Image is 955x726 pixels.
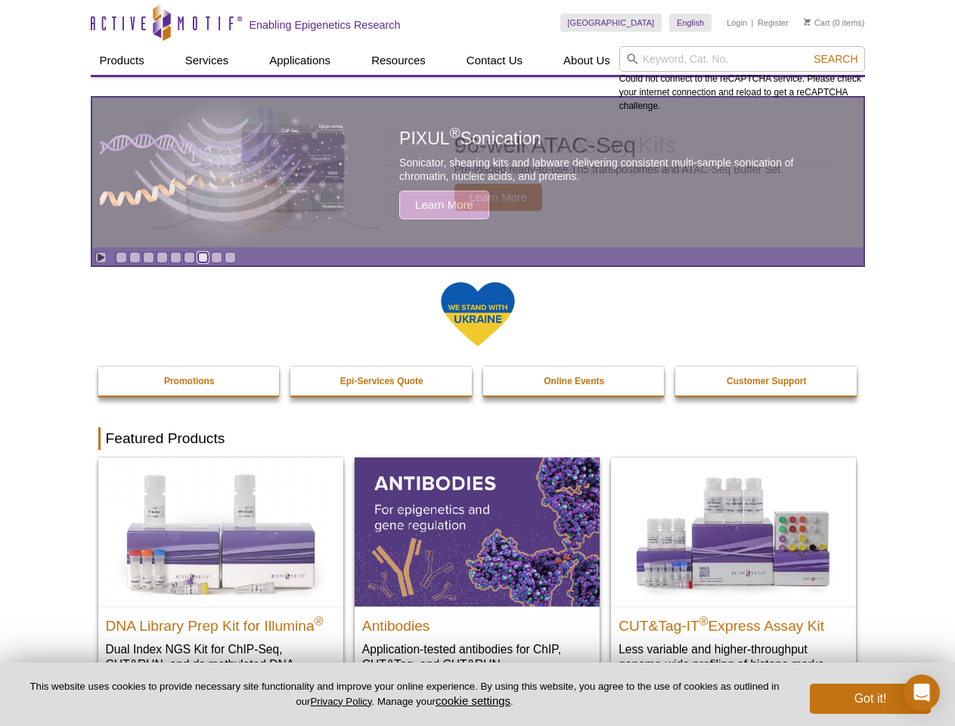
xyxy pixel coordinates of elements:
a: Go to slide 2 [129,252,141,263]
a: Register [758,17,789,28]
button: cookie settings [436,694,510,707]
a: Go to slide 7 [197,252,209,263]
a: Go to slide 5 [170,252,181,263]
a: Privacy Policy [310,696,371,707]
a: Login [727,17,747,28]
a: Customer Support [675,367,858,396]
span: Search [814,53,857,65]
a: Promotions [98,367,281,396]
a: About Us [554,46,619,75]
p: Application-tested antibodies for ChIP, CUT&Tag, and CUT&RUN. [362,641,592,672]
a: Applications [260,46,340,75]
sup: ® [315,614,324,627]
strong: Online Events [544,376,604,386]
p: Less variable and higher-throughput genome-wide profiling of histone marks​. [619,641,848,672]
button: Search [809,52,862,66]
a: Go to slide 4 [157,252,168,263]
a: Contact Us [457,46,532,75]
a: Go to slide 9 [225,252,236,263]
h2: CUT&Tag-IT Express Assay Kit [619,611,848,634]
a: English [669,14,712,32]
a: Go to slide 3 [143,252,154,263]
h2: Featured Products [98,427,857,450]
a: CUT&Tag-IT® Express Assay Kit CUT&Tag-IT®Express Assay Kit Less variable and higher-throughput ge... [611,458,856,687]
a: Toggle autoplay [95,252,107,263]
h2: Antibodies [362,611,592,634]
li: | [752,14,754,32]
strong: Customer Support [727,376,806,386]
a: Services [176,46,238,75]
input: Keyword, Cat. No. [619,46,865,72]
div: Could not connect to the reCAPTCHA service. Please check your internet connection and reload to g... [619,46,865,113]
a: [GEOGRAPHIC_DATA] [560,14,662,32]
a: Cart [804,17,830,28]
a: Online Events [483,367,666,396]
img: All Antibodies [355,458,600,606]
strong: Epi-Services Quote [340,376,423,386]
img: Your Cart [804,18,811,26]
a: All Antibodies Antibodies Application-tested antibodies for ChIP, CUT&Tag, and CUT&RUN. [355,458,600,687]
button: Got it! [810,684,931,714]
a: Products [91,46,153,75]
div: Open Intercom Messenger [904,675,940,711]
a: DNA Library Prep Kit for Illumina DNA Library Prep Kit for Illumina® Dual Index NGS Kit for ChIP-... [98,458,343,702]
h2: DNA Library Prep Kit for Illumina [106,611,336,634]
p: Dual Index NGS Kit for ChIP-Seq, CUT&RUN, and ds methylated DNA assays. [106,641,336,687]
p: This website uses cookies to provide necessary site functionality and improve your online experie... [24,680,785,709]
a: Go to slide 8 [211,252,222,263]
a: Go to slide 6 [184,252,195,263]
a: Go to slide 1 [116,252,127,263]
img: We Stand With Ukraine [440,281,516,348]
a: Resources [362,46,435,75]
sup: ® [699,614,708,627]
a: Epi-Services Quote [290,367,473,396]
li: (0 items) [804,14,865,32]
img: DNA Library Prep Kit for Illumina [98,458,343,606]
strong: Promotions [164,376,215,386]
h2: Enabling Epigenetics Research [250,18,401,32]
img: CUT&Tag-IT® Express Assay Kit [611,458,856,606]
